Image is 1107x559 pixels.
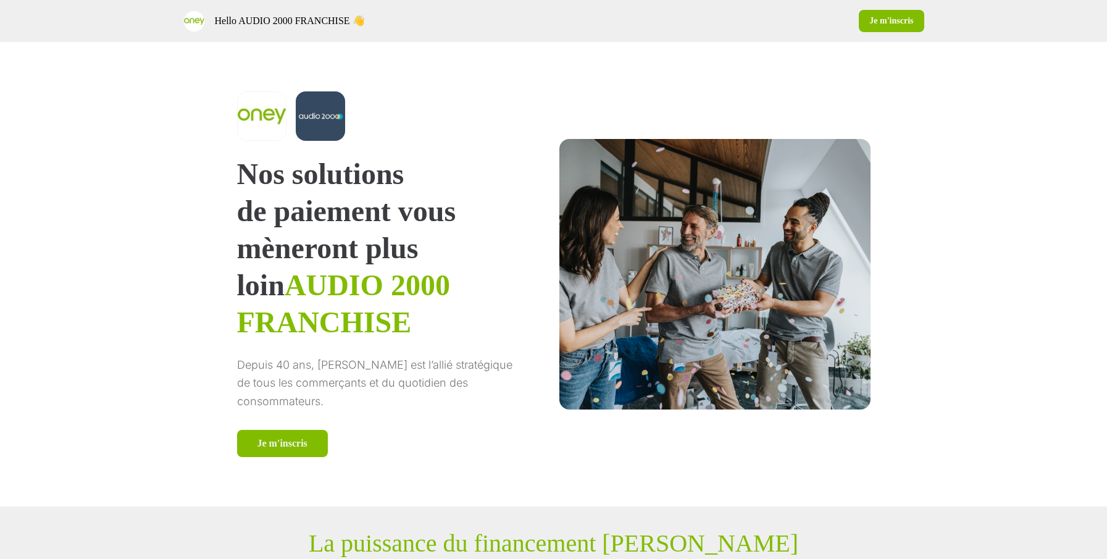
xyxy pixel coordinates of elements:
p: Hello AUDIO 2000 FRANCHISE 👋 [215,14,365,28]
p: La puissance du financement [PERSON_NAME] [309,529,798,558]
span: AUDIO 2000 FRANCHISE [237,269,450,338]
p: de paiement vous [237,193,525,230]
a: Je m'inscris [237,430,328,457]
a: Je m'inscris [859,10,924,32]
p: mèneront plus loin [237,230,525,341]
p: Depuis 40 ans, [PERSON_NAME] est l’allié stratégique de tous les commerçants et du quotidien des ... [237,356,525,410]
p: Nos solutions [237,156,525,193]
